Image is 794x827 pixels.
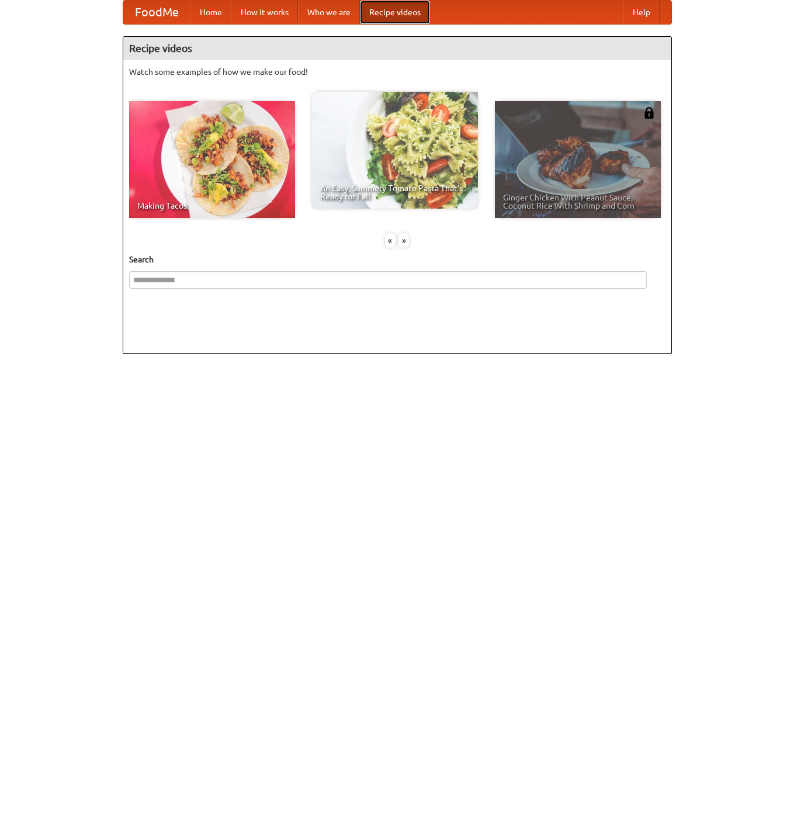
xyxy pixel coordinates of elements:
h4: Recipe videos [123,37,671,60]
a: Help [623,1,660,24]
span: An Easy, Summery Tomato Pasta That's Ready for Fall [320,184,470,200]
h5: Search [129,254,665,265]
div: « [385,233,396,248]
a: Who we are [298,1,360,24]
p: Watch some examples of how we make our food! [129,66,665,78]
a: How it works [231,1,298,24]
div: » [398,233,409,248]
span: Making Tacos [137,202,287,210]
img: 483408.png [643,107,655,119]
a: An Easy, Summery Tomato Pasta That's Ready for Fall [312,92,478,209]
a: Recipe videos [360,1,430,24]
a: Home [190,1,231,24]
a: FoodMe [123,1,190,24]
a: Making Tacos [129,101,295,218]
